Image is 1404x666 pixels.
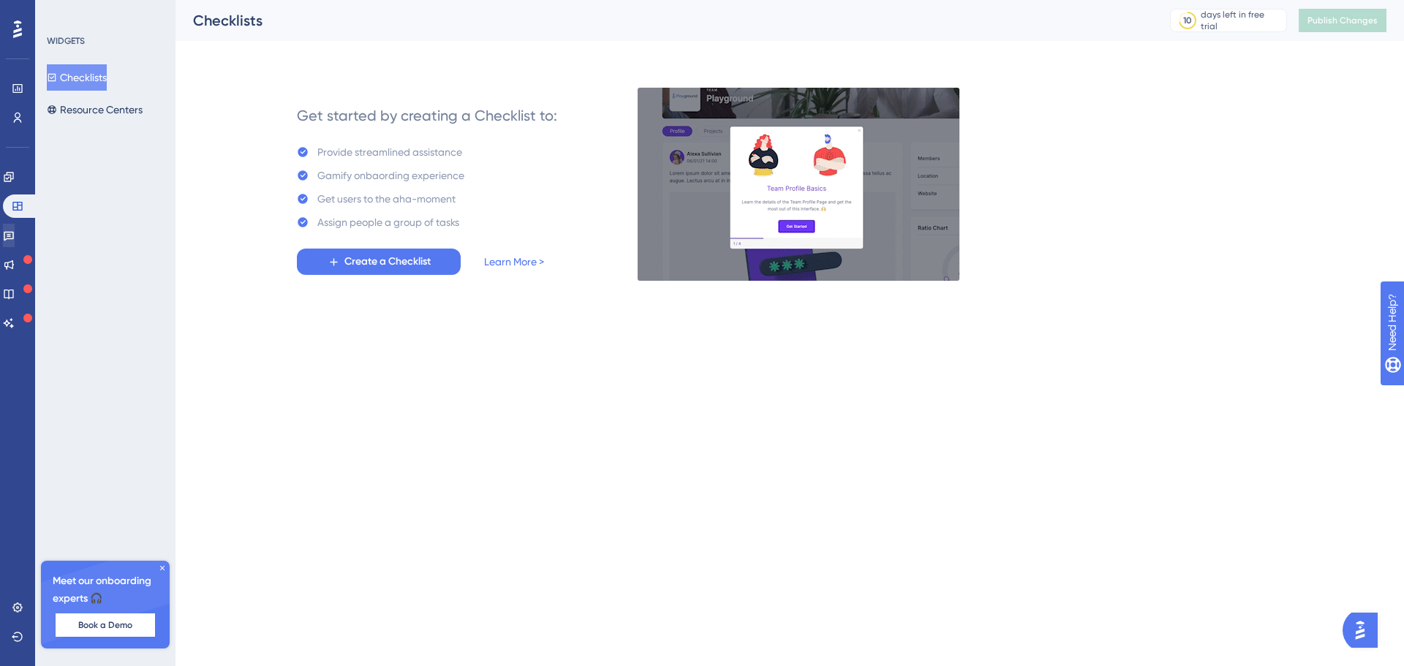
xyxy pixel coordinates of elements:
[297,105,557,126] div: Get started by creating a Checklist to:
[317,143,462,161] div: Provide streamlined assistance
[1183,15,1192,26] div: 10
[56,613,155,637] button: Book a Demo
[34,4,91,21] span: Need Help?
[1201,9,1282,32] div: days left in free trial
[317,190,456,208] div: Get users to the aha-moment
[47,97,143,123] button: Resource Centers
[53,572,158,608] span: Meet our onboarding experts 🎧
[1299,9,1386,32] button: Publish Changes
[317,167,464,184] div: Gamify onbaording experience
[484,253,544,270] a: Learn More >
[1307,15,1378,26] span: Publish Changes
[317,213,459,231] div: Assign people a group of tasks
[193,10,1133,31] div: Checklists
[78,619,132,631] span: Book a Demo
[637,87,960,281] img: e28e67207451d1beac2d0b01ddd05b56.gif
[47,64,107,91] button: Checklists
[1343,608,1386,652] iframe: UserGuiding AI Assistant Launcher
[344,253,431,270] span: Create a Checklist
[297,249,461,275] button: Create a Checklist
[47,35,85,47] div: WIDGETS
